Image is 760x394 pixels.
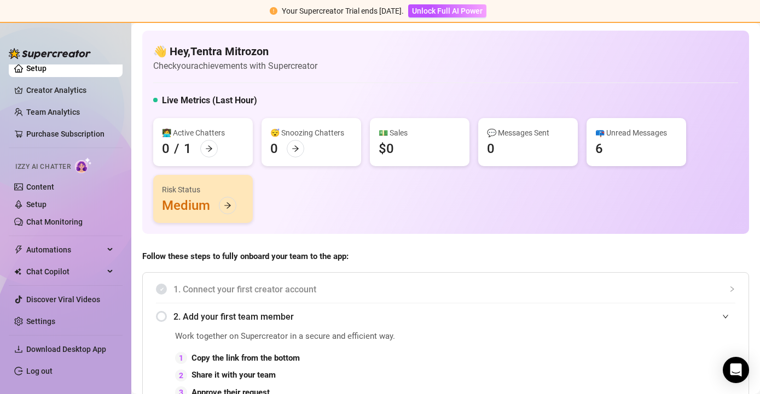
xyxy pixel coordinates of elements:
[156,303,735,330] div: 2. Add your first team member
[192,370,276,380] strong: Share it with your team
[26,295,100,304] a: Discover Viral Videos
[723,357,749,383] div: Open Intercom Messenger
[26,200,47,209] a: Setup
[75,157,92,173] img: AI Chatter
[192,353,300,363] strong: Copy the link from the bottom
[26,241,104,258] span: Automations
[26,217,83,226] a: Chat Monitoring
[162,127,244,139] div: 👩‍💻 Active Chatters
[379,140,394,157] div: $0
[408,7,486,15] a: Unlock Full AI Power
[224,202,231,209] span: arrow-right
[14,345,23,354] span: download
[595,127,677,139] div: 📪 Unread Messages
[173,283,735,296] span: 1. Connect your first creator account
[175,369,187,381] div: 2
[153,44,317,59] h4: 👋 Hey, Tentra Mitrozon
[26,183,54,191] a: Content
[184,140,192,157] div: 1
[282,7,404,15] span: Your Supercreator Trial ends [DATE].
[162,94,257,107] h5: Live Metrics (Last Hour)
[412,7,483,15] span: Unlock Full AI Power
[408,4,486,17] button: Unlock Full AI Power
[487,127,569,139] div: 💬 Messages Sent
[26,367,53,375] a: Log out
[175,330,489,343] span: Work together on Supercreator in a secure and efficient way.
[9,48,91,59] img: logo-BBDzfeDw.svg
[162,140,170,157] div: 0
[26,108,80,116] a: Team Analytics
[156,276,735,303] div: 1. Connect your first creator account
[15,162,71,172] span: Izzy AI Chatter
[142,251,349,261] strong: Follow these steps to fully onboard your team to the app:
[153,59,317,73] article: Check your achievements with Supercreator
[26,81,114,99] a: Creator Analytics
[175,352,187,364] div: 1
[270,127,352,139] div: 😴 Snoozing Chatters
[595,140,603,157] div: 6
[162,184,244,196] div: Risk Status
[205,145,213,152] span: arrow-right
[292,145,299,152] span: arrow-right
[729,286,735,292] span: collapsed
[722,313,729,320] span: expanded
[26,263,104,280] span: Chat Copilot
[270,140,278,157] div: 0
[487,140,495,157] div: 0
[379,127,461,139] div: 💵 Sales
[270,7,277,15] span: exclamation-circle
[26,125,114,143] a: Purchase Subscription
[26,317,55,326] a: Settings
[14,245,23,254] span: thunderbolt
[26,345,106,354] span: Download Desktop App
[173,310,735,324] span: 2. Add your first team member
[26,64,47,73] a: Setup
[14,268,21,275] img: Chat Copilot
